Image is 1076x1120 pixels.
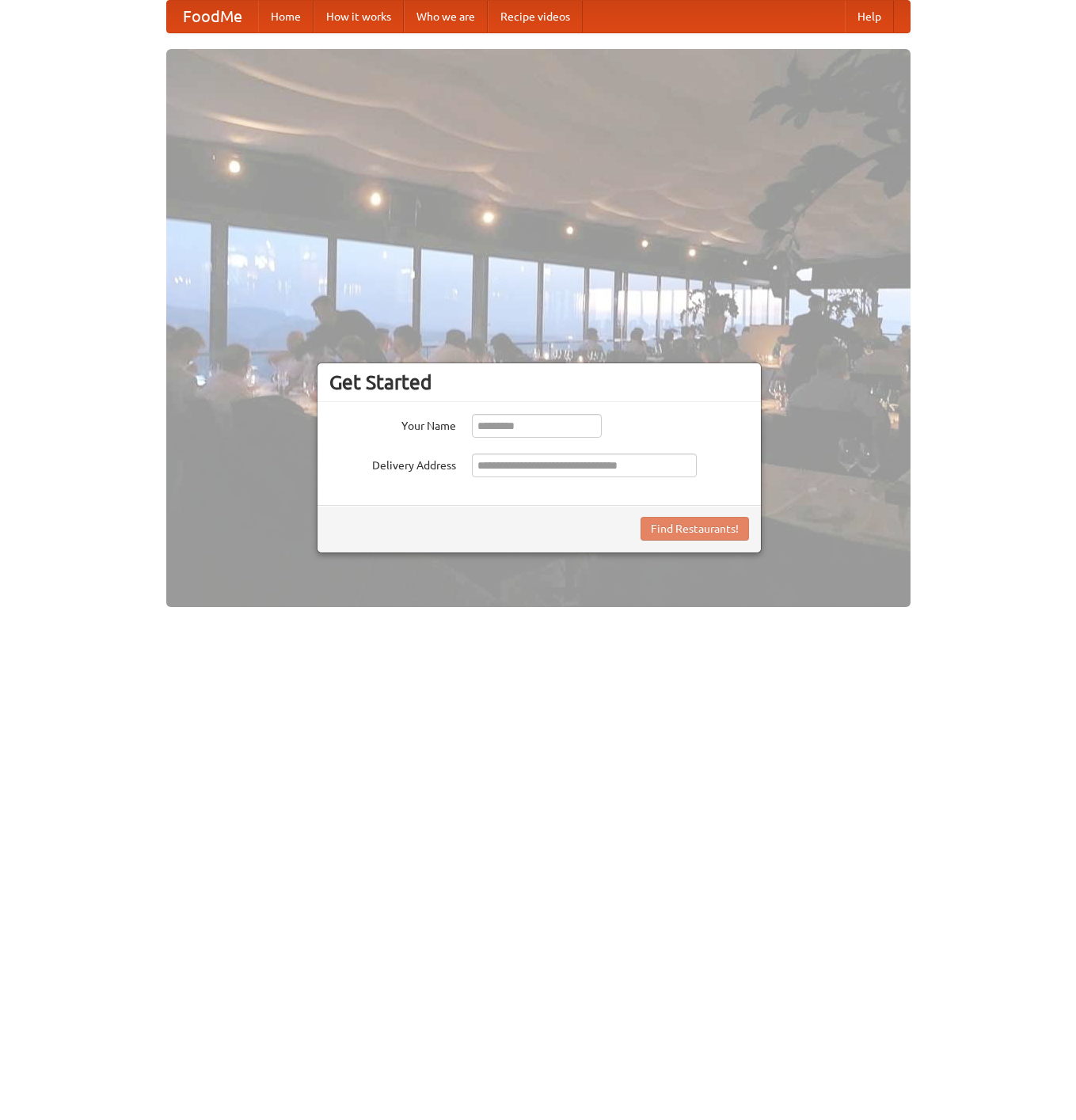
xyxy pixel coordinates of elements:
[329,454,456,473] label: Delivery Address
[488,1,583,32] a: Recipe videos
[404,1,488,32] a: Who we are
[167,1,258,32] a: FoodMe
[329,370,749,394] h3: Get Started
[258,1,314,32] a: Home
[314,1,404,32] a: How it works
[641,517,749,541] button: Find Restaurants!
[845,1,894,32] a: Help
[329,414,456,434] label: Your Name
